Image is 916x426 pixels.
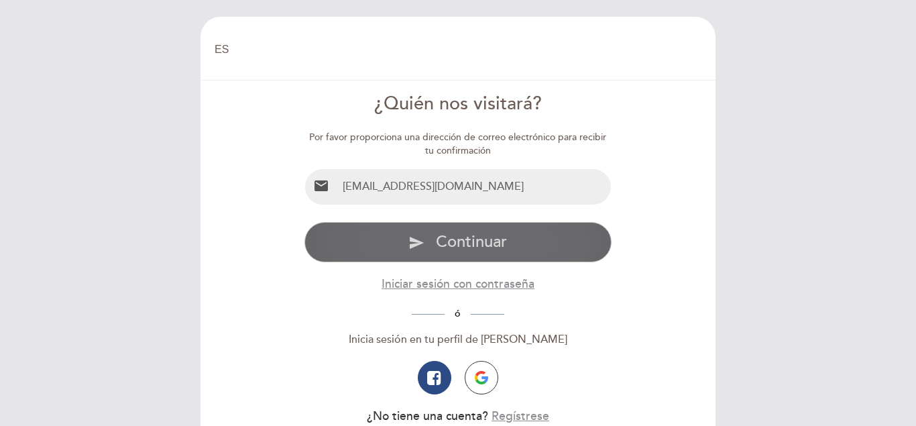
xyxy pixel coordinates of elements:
input: Email [337,169,612,205]
button: send Continuar [304,222,612,262]
div: Inicia sesión en tu perfil de [PERSON_NAME] [304,332,612,348]
button: Iniciar sesión con contraseña [382,276,534,292]
img: icon-google.png [475,371,488,384]
div: ¿Quién nos visitará? [304,91,612,117]
span: ¿No tiene una cuenta? [367,409,488,423]
span: Continuar [436,232,507,252]
div: Por favor proporciona una dirección de correo electrónico para recibir tu confirmación [304,131,612,158]
i: email [313,178,329,194]
span: ó [445,308,471,319]
i: send [408,235,424,251]
button: Regístrese [492,408,549,425]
